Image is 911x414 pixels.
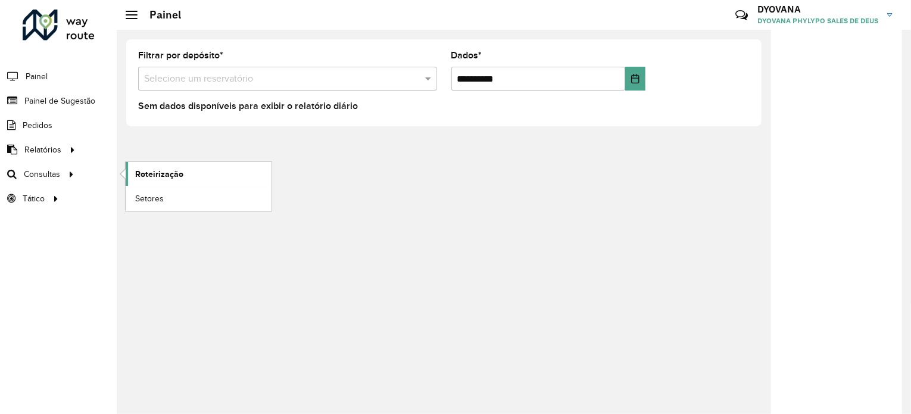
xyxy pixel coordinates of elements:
[135,169,183,179] font: Roteirização
[757,16,878,25] font: DYOVANA PHYLYPO SALES DE DEUS
[26,72,48,81] font: Painel
[126,162,272,186] a: Roteirização
[135,194,164,203] font: Setores
[757,3,801,15] font: DYOVANA
[24,170,60,179] font: Consultas
[138,101,358,111] font: Sem dados disponíveis para exibir o relatório diário
[23,121,52,130] font: Pedidos
[729,2,754,28] a: Contato Rápido
[23,194,45,203] font: Tático
[24,145,61,154] font: Relatórios
[138,50,220,60] font: Filtrar por depósito
[126,186,272,210] a: Setores
[625,67,645,91] button: Escolha a data
[149,8,181,21] font: Painel
[451,50,479,60] font: Dados
[24,97,95,105] font: Painel de Sugestão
